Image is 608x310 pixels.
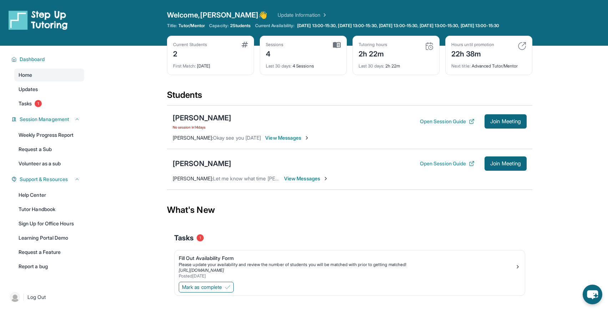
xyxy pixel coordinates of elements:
[14,129,84,141] a: Weekly Progress Report
[230,23,251,29] span: 2 Students
[173,113,231,123] div: [PERSON_NAME]
[173,135,213,141] span: [PERSON_NAME] :
[10,292,20,302] img: user-img
[178,23,205,29] span: Tutor/Mentor
[320,11,328,19] img: Chevron Right
[9,10,68,30] img: logo
[14,217,84,230] a: Sign Up for Office Hours
[304,135,310,141] img: Chevron-Right
[420,160,475,167] button: Open Session Guide
[179,267,224,273] a: [URL][DOMAIN_NAME]
[167,194,532,226] div: What's New
[14,203,84,216] a: Tutor Handbook
[167,10,268,20] span: Welcome, [PERSON_NAME] 👋
[35,100,42,107] span: 1
[278,11,328,19] a: Update Information
[284,175,329,182] span: View Messages
[265,134,310,141] span: View Messages
[19,71,32,79] span: Home
[17,56,80,63] button: Dashboard
[323,176,329,181] img: Chevron-Right
[359,59,434,69] div: 2h 22m
[266,63,292,69] span: Last 30 days :
[518,42,526,50] img: card
[485,114,527,129] button: Join Meeting
[173,124,231,130] span: No session in 14 days
[167,89,532,105] div: Students
[225,284,230,290] img: Mark as complete
[359,47,387,59] div: 2h 22m
[213,175,402,181] span: Let me know what time [PERSON_NAME] before the end of the day okay for [DATE]
[451,63,471,69] span: Next title :
[209,23,229,29] span: Capacity:
[14,83,84,96] a: Updates
[583,285,602,304] button: chat-button
[173,63,196,69] span: First Match :
[179,282,234,292] button: Mark as complete
[14,69,84,81] a: Home
[17,176,80,183] button: Support & Resources
[23,293,25,301] span: |
[490,161,521,166] span: Join Meeting
[20,56,45,63] span: Dashboard
[14,231,84,244] a: Learning Portal Demo
[173,59,248,69] div: [DATE]
[174,233,194,243] span: Tasks
[297,23,499,29] span: [DATE] 13:00-15:30, [DATE] 13:00-15:30, [DATE] 13:00-15:30, [DATE] 13:00-15:30, [DATE] 13:00-15:30
[14,246,84,259] a: Request a Feature
[174,250,525,280] a: Fill Out Availability FormPlease update your availability and review the number of students you w...
[255,23,294,29] span: Current Availability:
[242,42,248,47] img: card
[173,42,207,47] div: Current Students
[451,42,494,47] div: Hours until promotion
[485,156,527,171] button: Join Meeting
[14,189,84,201] a: Help Center
[179,273,515,279] div: Posted [DATE]
[20,116,69,123] span: Session Management
[14,143,84,156] a: Request a Sub
[296,23,501,29] a: [DATE] 13:00-15:30, [DATE] 13:00-15:30, [DATE] 13:00-15:30, [DATE] 13:00-15:30, [DATE] 13:00-15:30
[14,97,84,110] a: Tasks1
[197,234,204,241] span: 1
[27,294,46,301] span: Log Out
[179,262,515,267] div: Please update your availability and review the number of students you will be matched with prior ...
[17,116,80,123] button: Session Management
[179,255,515,262] div: Fill Out Availability Form
[490,119,521,124] span: Join Meeting
[451,59,526,69] div: Advanced Tutor/Mentor
[333,42,341,48] img: card
[266,47,284,59] div: 4
[167,23,177,29] span: Title:
[7,289,84,305] a: |Log Out
[451,47,494,59] div: 22h 38m
[14,157,84,170] a: Volunteer as a sub
[213,135,261,141] span: Okay see you [DATE]
[266,42,284,47] div: Sessions
[420,118,475,125] button: Open Session Guide
[173,159,231,169] div: [PERSON_NAME]
[359,63,384,69] span: Last 30 days :
[14,260,84,273] a: Report a bug
[425,42,434,50] img: card
[266,59,341,69] div: 4 Sessions
[182,284,222,291] span: Mark as complete
[20,176,68,183] span: Support & Resources
[173,175,213,181] span: [PERSON_NAME] :
[359,42,387,47] div: Tutoring hours
[19,86,38,93] span: Updates
[173,47,207,59] div: 2
[19,100,32,107] span: Tasks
